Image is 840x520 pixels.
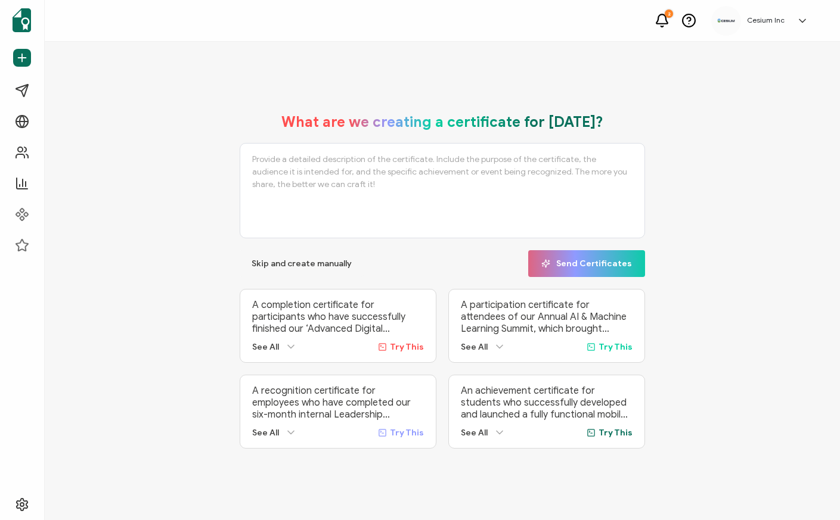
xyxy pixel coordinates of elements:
[13,8,31,32] img: sertifier-logomark-colored.svg
[528,250,645,277] button: Send Certificates
[717,18,735,22] img: 1abc0e83-7b8f-4e95-bb42-7c8235cfe526.png
[461,299,633,335] p: A participation certificate for attendees of our Annual AI & Machine Learning Summit, which broug...
[281,113,603,131] h1: What are we creating a certificate for [DATE]?
[541,259,632,268] span: Send Certificates
[461,342,488,352] span: See All
[599,342,633,352] span: Try This
[390,428,424,438] span: Try This
[252,385,424,421] p: A recognition certificate for employees who have completed our six-month internal Leadership Deve...
[780,463,840,520] iframe: Chat Widget
[252,260,352,268] span: Skip and create manually
[252,299,424,335] p: A completion certificate for participants who have successfully finished our ‘Advanced Digital Ma...
[665,10,673,18] div: 2
[252,428,279,438] span: See All
[390,342,424,352] span: Try This
[461,428,488,438] span: See All
[599,428,633,438] span: Try This
[252,342,279,352] span: See All
[461,385,633,421] p: An achievement certificate for students who successfully developed and launched a fully functiona...
[240,250,364,277] button: Skip and create manually
[747,16,785,24] h5: Cesium Inc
